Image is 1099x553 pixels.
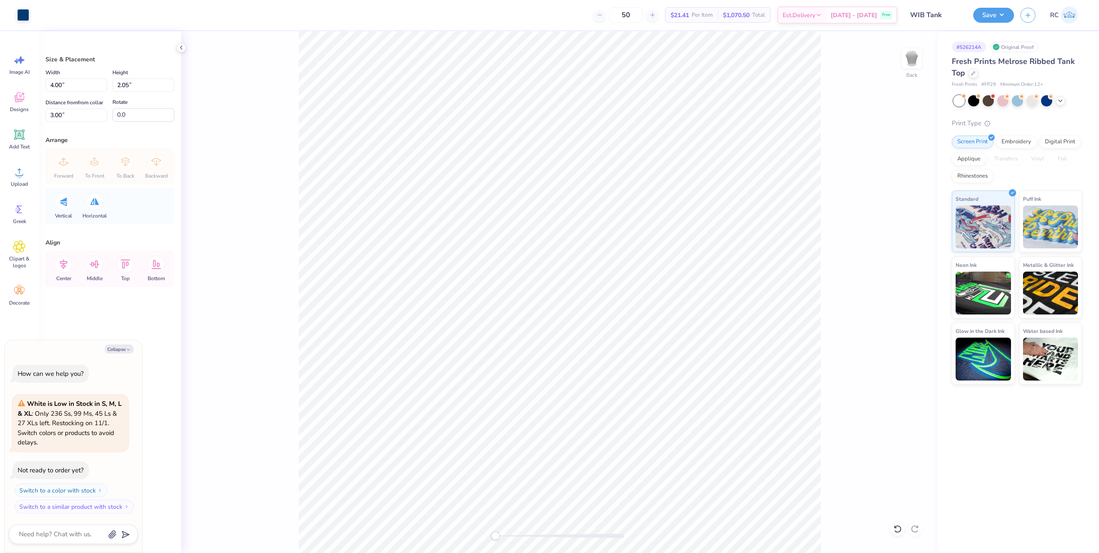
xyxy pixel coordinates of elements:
div: Accessibility label [491,532,500,540]
button: Switch to a color with stock [15,483,107,497]
span: Clipart & logos [5,255,33,269]
span: Minimum Order: 12 + [1000,81,1043,88]
button: Save [973,8,1014,23]
img: Neon Ink [956,272,1011,314]
div: Align [46,238,174,247]
div: Applique [952,153,986,166]
span: Glow in the Dark Ink [956,326,1005,335]
div: Transfers [989,153,1023,166]
span: Center [56,275,71,282]
label: Distance from from collar [46,97,103,108]
img: Water based Ink [1023,338,1078,381]
div: Screen Print [952,136,993,148]
div: Original Proof [990,42,1038,52]
span: # FP29 [981,81,996,88]
span: [DATE] - [DATE] [831,11,877,20]
span: $21.41 [671,11,689,20]
span: Greek [13,218,26,225]
div: Rhinestones [952,170,993,183]
button: Switch to a similar product with stock [15,500,134,514]
span: Per Item [692,11,713,20]
a: RC [1046,6,1082,24]
span: Designs [10,106,29,113]
span: Fresh Prints Melrose Ribbed Tank Top [952,56,1075,78]
span: Horizontal [82,212,107,219]
img: Back [903,50,920,67]
img: Switch to a color with stock [97,488,103,493]
div: Size & Placement [46,55,174,64]
img: Metallic & Glitter Ink [1023,272,1078,314]
span: Middle [87,275,103,282]
span: Image AI [9,69,30,76]
strong: White is Low in Stock in S, M, L & XL [18,399,121,418]
span: RC [1050,10,1059,20]
span: Metallic & Glitter Ink [1023,260,1074,269]
span: Fresh Prints [952,81,977,88]
label: Width [46,67,60,78]
div: Digital Print [1039,136,1081,148]
button: Collapse [105,344,134,354]
div: Foil [1052,153,1072,166]
span: Water based Ink [1023,326,1063,335]
span: Top [121,275,130,282]
span: : Only 236 Ss, 99 Ms, 45 Ls & 27 XLs left. Restocking on 11/1. Switch colors or products to avoid... [18,399,121,447]
label: Height [112,67,128,78]
input: Untitled Design [904,6,967,24]
img: Glow in the Dark Ink [956,338,1011,381]
div: How can we help you? [18,369,84,378]
img: Standard [956,205,1011,248]
label: Rotate [112,97,128,107]
span: Upload [11,181,28,187]
div: Vinyl [1026,153,1050,166]
span: $1,070.50 [723,11,750,20]
span: Standard [956,194,978,203]
div: Back [906,71,917,79]
span: Vertical [55,212,72,219]
div: # 526214A [952,42,986,52]
div: Not ready to order yet? [18,466,84,474]
span: Total [752,11,765,20]
img: Switch to a similar product with stock [124,504,129,509]
span: Add Text [9,143,30,150]
span: Est. Delivery [783,11,815,20]
span: Bottom [148,275,165,282]
img: Puff Ink [1023,205,1078,248]
div: Embroidery [996,136,1037,148]
img: Rio Cabojoc [1061,6,1078,24]
span: Decorate [9,299,30,306]
span: Neon Ink [956,260,977,269]
div: Arrange [46,136,174,145]
input: – – [609,7,643,23]
span: Puff Ink [1023,194,1041,203]
span: Free [882,12,890,18]
div: Print Type [952,118,1082,128]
